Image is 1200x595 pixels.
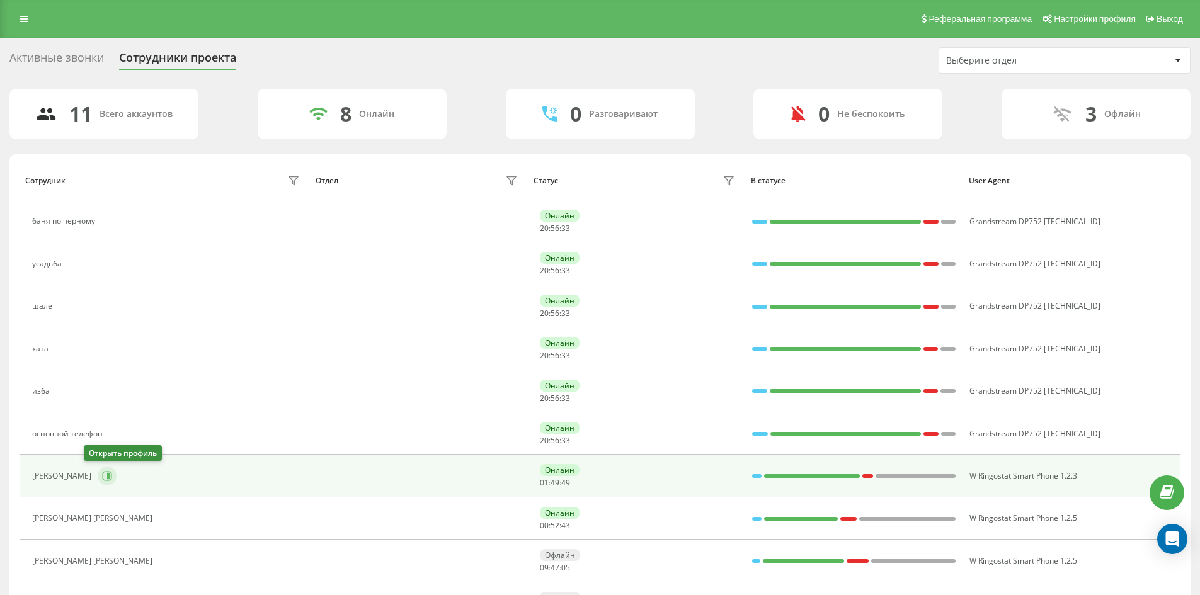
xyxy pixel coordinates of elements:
div: 8 [340,102,351,126]
span: 56 [551,223,559,234]
span: Выход [1157,14,1183,24]
span: 05 [561,562,570,573]
span: 43 [561,520,570,531]
div: [PERSON_NAME] [PERSON_NAME] [32,514,156,523]
div: 0 [818,102,830,126]
div: основной телефон [32,429,106,438]
div: Онлайн [359,109,394,120]
div: : : [540,521,570,530]
div: : : [540,436,570,445]
div: Онлайн [540,337,580,349]
div: Офлайн [1104,109,1141,120]
span: Grandstream DP752 [TECHNICAL_ID] [969,216,1100,227]
span: 20 [540,308,549,319]
span: W Ringostat Smart Phone 1.2.3 [969,470,1077,481]
div: усадьба [32,259,65,268]
div: Активные звонки [9,51,104,71]
span: Grandstream DP752 [TECHNICAL_ID] [969,258,1100,269]
span: 52 [551,520,559,531]
span: 20 [540,265,549,276]
div: : : [540,564,570,572]
div: Открыть профиль [84,445,162,461]
span: 49 [561,477,570,488]
span: 56 [551,308,559,319]
span: 33 [561,350,570,361]
span: 33 [561,223,570,234]
span: Grandstream DP752 [TECHNICAL_ID] [969,385,1100,396]
span: 20 [540,350,549,361]
span: Grandstream DP752 [TECHNICAL_ID] [969,343,1100,354]
span: 56 [551,350,559,361]
div: User Agent [969,176,1175,185]
div: Выберите отдел [946,55,1097,66]
div: Онлайн [540,464,580,476]
div: Всего аккаунтов [100,109,173,120]
span: W Ringostat Smart Phone 1.2.5 [969,513,1077,523]
div: Сотрудники проекта [119,51,236,71]
div: Статус [534,176,558,185]
div: Офлайн [540,549,580,561]
div: Онлайн [540,295,580,307]
div: [PERSON_NAME] [32,472,94,480]
span: 20 [540,393,549,404]
span: 56 [551,393,559,404]
span: 33 [561,435,570,446]
span: 33 [561,308,570,319]
div: Онлайн [540,380,580,392]
div: : : [540,224,570,233]
div: Не беспокоить [837,109,905,120]
div: 11 [69,102,92,126]
div: Разговаривают [589,109,658,120]
span: W Ringostat Smart Phone 1.2.5 [969,555,1077,566]
span: 09 [540,562,549,573]
div: баня по черному [32,217,98,225]
div: Отдел [316,176,338,185]
div: 3 [1085,102,1097,126]
div: Онлайн [540,507,580,519]
div: хата [32,344,52,353]
div: Сотрудник [25,176,66,185]
div: изба [32,387,53,395]
span: 00 [540,520,549,531]
span: 01 [540,477,549,488]
div: : : [540,351,570,360]
div: [PERSON_NAME] [PERSON_NAME] [32,557,156,565]
div: В статусе [751,176,957,185]
div: Онлайн [540,252,580,264]
div: : : [540,394,570,403]
span: 56 [551,435,559,446]
div: Open Intercom Messenger [1157,524,1187,554]
div: Онлайн [540,422,580,434]
span: Grandstream DP752 [TECHNICAL_ID] [969,300,1100,311]
div: Онлайн [540,210,580,222]
span: 20 [540,435,549,446]
span: 47 [551,562,559,573]
div: : : [540,266,570,275]
span: 56 [551,265,559,276]
div: шале [32,302,55,310]
span: 49 [551,477,559,488]
span: Grandstream DP752 [TECHNICAL_ID] [969,428,1100,439]
span: 33 [561,393,570,404]
span: 20 [540,223,549,234]
span: 33 [561,265,570,276]
div: : : [540,309,570,318]
div: 0 [570,102,581,126]
span: Реферальная программа [929,14,1032,24]
div: : : [540,479,570,487]
span: Настройки профиля [1054,14,1136,24]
